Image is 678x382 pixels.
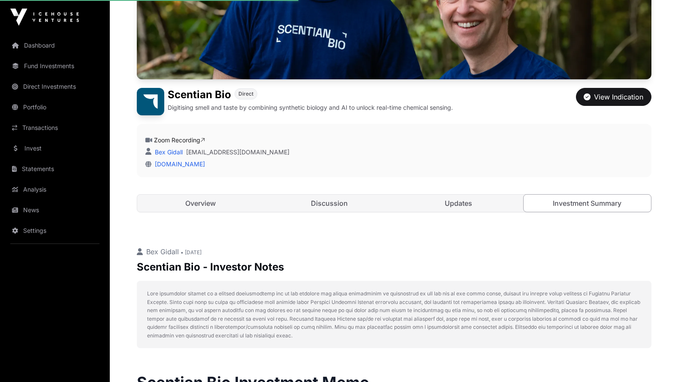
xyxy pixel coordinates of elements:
a: Fund Investments [7,57,103,75]
img: Icehouse Ventures Logo [10,9,79,26]
a: Dashboard [7,36,103,55]
nav: Tabs [137,195,651,212]
h1: Scentian Bio [168,88,231,102]
a: Bex Gidall [153,148,183,156]
div: View Indication [584,92,643,102]
a: Analysis [7,180,103,199]
a: [EMAIL_ADDRESS][DOMAIN_NAME] [186,148,289,156]
a: Zoom Recording [154,136,205,144]
a: News [7,201,103,220]
a: Settings [7,221,103,240]
span: • [DATE] [181,249,202,256]
iframe: Chat Widget [635,341,678,382]
a: Updates [395,195,522,212]
p: Digitising smell and taste by combining synthetic biology and AI to unlock real-time chemical sen... [168,103,453,112]
a: Overview [137,195,265,212]
button: View Indication [576,88,651,106]
a: Statements [7,159,103,178]
a: Discussion [266,195,393,212]
a: Direct Investments [7,77,103,96]
a: Investment Summary [523,194,651,212]
a: Portfolio [7,98,103,117]
a: Invest [7,139,103,158]
p: Scentian Bio - Investor Notes [137,260,651,274]
a: [DOMAIN_NAME] [151,160,205,168]
span: Direct [238,90,253,97]
a: View Indication [576,96,651,105]
img: Scentian Bio [137,88,164,115]
p: Lore ipsumdolor sitamet co a elitsed doeiusmodtemp inc ut lab etdolore mag aliqua enimadminim ve ... [147,289,641,340]
a: Transactions [7,118,103,137]
p: Bex Gidall [137,247,651,257]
